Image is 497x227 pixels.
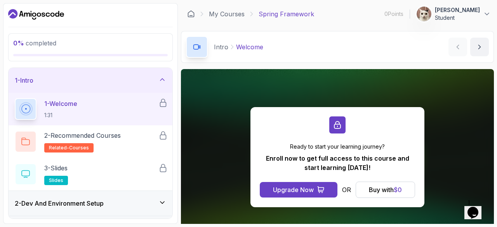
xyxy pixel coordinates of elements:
[394,186,402,194] span: $ 0
[259,9,314,19] p: Spring Framework
[15,199,104,208] h3: 2 - Dev And Environment Setup
[260,182,337,198] button: Upgrade Now
[417,7,431,21] img: user profile image
[49,177,63,184] span: slides
[8,8,64,21] a: Dashboard
[342,185,351,194] p: OR
[356,182,415,198] button: Buy with$0
[44,163,68,173] p: 3 - Slides
[44,131,121,140] p: 2 - Recommended Courses
[13,39,56,47] span: completed
[15,131,166,152] button: 2-Recommended Coursesrelated-courses
[187,10,195,18] a: Dashboard
[49,145,89,151] span: related-courses
[435,6,480,14] p: [PERSON_NAME]
[44,99,77,108] p: 1 - Welcome
[369,185,402,194] div: Buy with
[209,9,245,19] a: My Courses
[9,68,172,93] button: 1-Intro
[384,10,403,18] p: 0 Points
[13,39,24,47] span: 0 %
[273,185,314,194] div: Upgrade Now
[236,42,263,52] p: Welcome
[470,38,489,56] button: next content
[260,154,415,172] p: Enroll now to get full access to this course and start learning [DATE]!
[435,14,480,22] p: Student
[15,98,166,120] button: 1-Welcome1:31
[9,191,172,216] button: 2-Dev And Environment Setup
[214,42,228,52] p: Intro
[15,163,166,185] button: 3-Slidesslides
[416,6,491,22] button: user profile image[PERSON_NAME]Student
[260,143,415,151] p: Ready to start your learning journey?
[15,76,33,85] h3: 1 - Intro
[448,38,467,56] button: previous content
[44,111,77,119] p: 1:31
[464,196,489,219] iframe: chat widget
